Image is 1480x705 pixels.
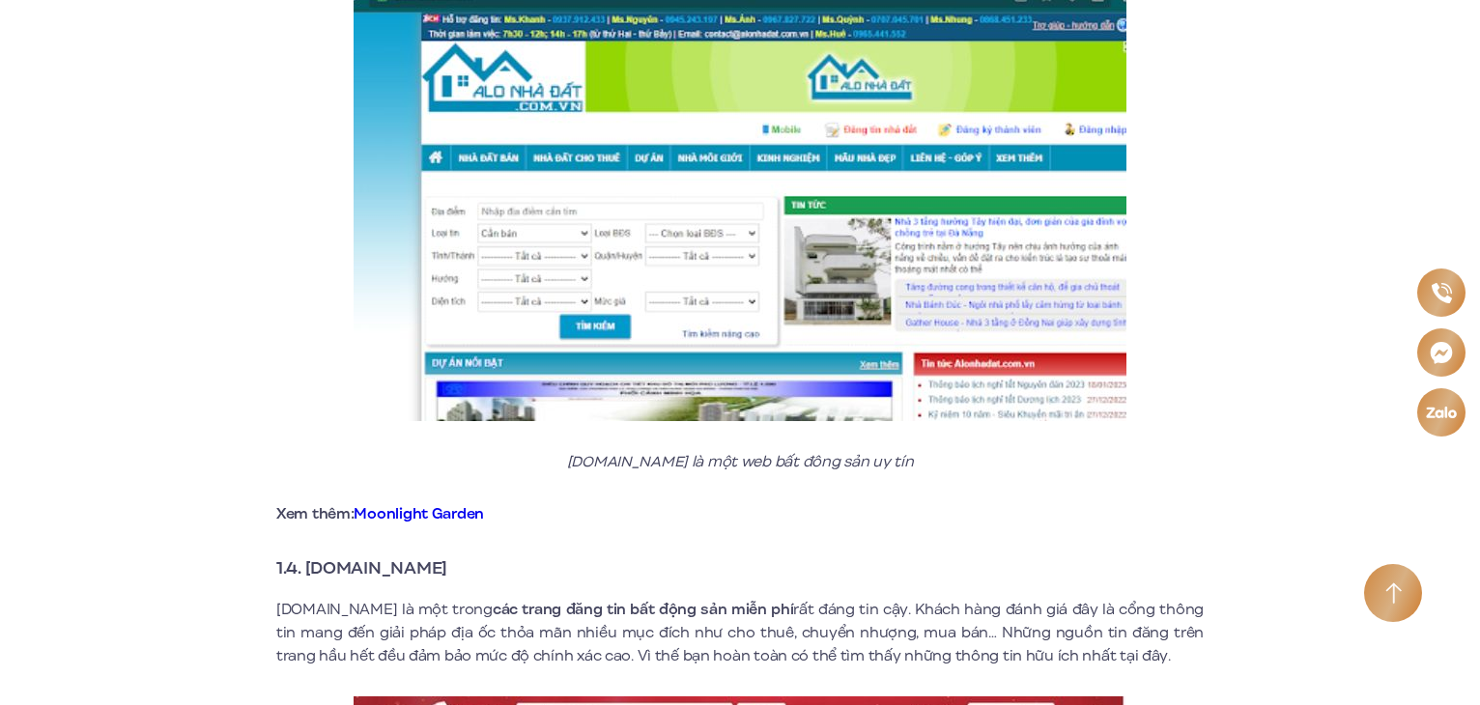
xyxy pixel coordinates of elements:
[493,599,794,620] strong: các trang đăng tin bất động sản miễn phí
[276,503,484,524] strong: Xem thêm:
[354,503,484,524] a: Moonlight Garden
[1430,281,1454,304] img: Phone icon
[1385,582,1402,605] img: Arrow icon
[276,555,447,580] strong: 1.4. [DOMAIN_NAME]
[567,451,914,472] em: [DOMAIN_NAME] là một web bất đông sản uy tín
[1425,404,1459,421] img: Zalo icon
[1428,339,1455,366] img: Messenger icon
[276,598,1204,667] p: [DOMAIN_NAME] là một trong rất đáng tin cậy. Khách hàng đánh giá đây là cổng thông tin mang đến g...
